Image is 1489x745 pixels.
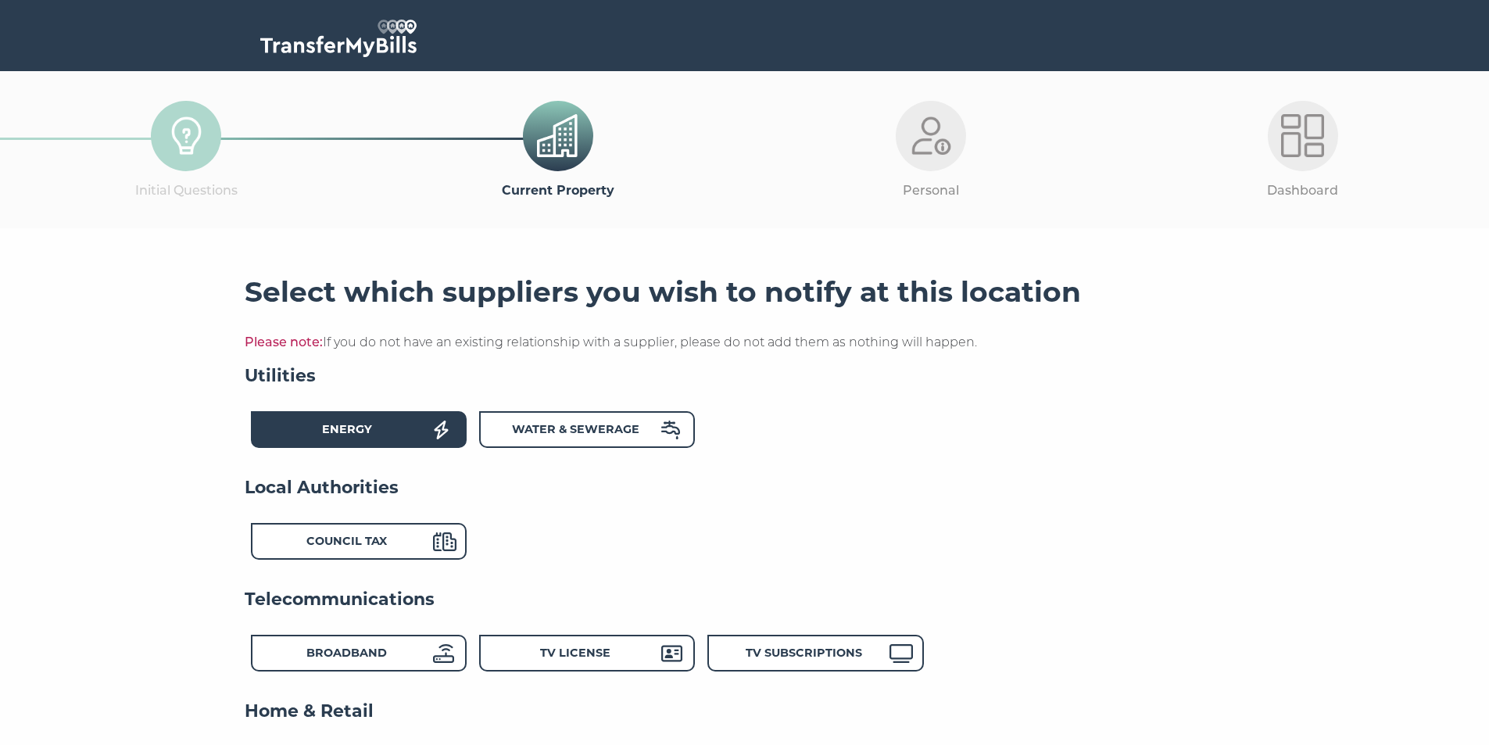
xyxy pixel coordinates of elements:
[245,364,1245,388] h4: Utilities
[245,332,1245,353] p: If you do not have an existing relationship with a supplier, please do not add them as nothing wi...
[479,411,695,448] div: Water & Sewerage
[245,476,1245,500] h4: Local Authorities
[251,635,467,672] div: Broadband
[745,181,1117,201] p: Personal
[1117,181,1489,201] p: Dashboard
[540,646,610,660] strong: TV License
[245,588,1245,611] h4: Telecommunications
[512,422,639,436] strong: Water & Sewerage
[306,534,387,548] strong: Council Tax
[909,114,952,157] img: Personal-Light.png
[245,335,323,349] span: Please note:
[306,646,387,660] strong: Broadband
[165,114,208,157] img: Initial-Questions-Icon.png
[479,635,695,672] div: TV License
[260,20,417,57] img: TransferMyBills.com - Helping ease the stress of moving
[251,523,467,560] div: Council Tax
[245,700,1245,723] h4: Home & Retail
[1281,114,1324,157] img: Dashboard-Light.png
[537,114,580,157] img: Previous-Property.png
[245,275,1245,310] h3: Select which suppliers you wish to notify at this location
[707,635,923,672] div: TV Subscriptions
[746,646,862,660] strong: TV Subscriptions
[322,422,372,436] strong: Energy
[372,181,744,201] p: Current Property
[251,411,467,448] div: Energy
